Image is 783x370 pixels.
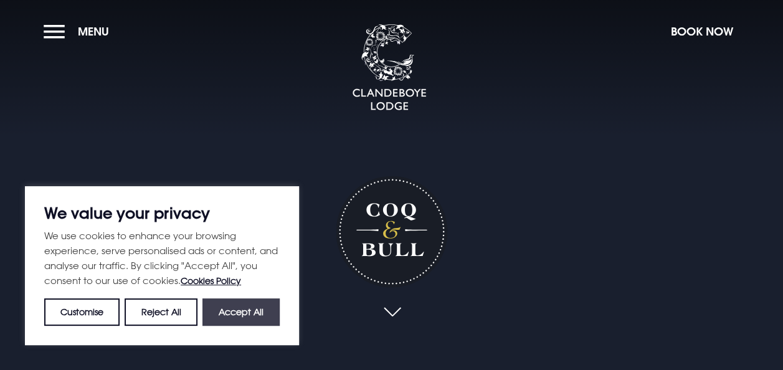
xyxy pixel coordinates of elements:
[44,206,280,221] p: We value your privacy
[78,24,109,39] span: Menu
[352,24,427,111] img: Clandeboye Lodge
[202,298,280,326] button: Accept All
[44,18,115,45] button: Menu
[336,176,447,287] h1: Coq & Bull
[25,186,299,345] div: We value your privacy
[181,275,241,286] a: Cookies Policy
[665,18,739,45] button: Book Now
[125,298,197,326] button: Reject All
[44,298,120,326] button: Customise
[44,228,280,288] p: We use cookies to enhance your browsing experience, serve personalised ads or content, and analys...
